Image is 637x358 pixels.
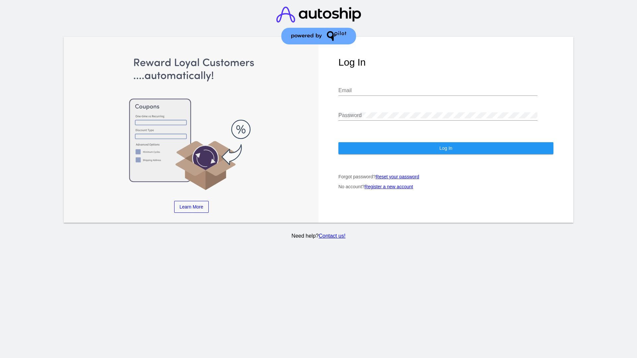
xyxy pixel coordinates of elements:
[365,184,413,189] a: Register a new account
[439,146,452,151] span: Log In
[318,233,345,239] a: Contact us!
[338,142,553,154] button: Log In
[338,184,553,189] p: No account?
[338,57,553,68] h1: Log In
[376,174,419,179] a: Reset your password
[179,204,203,209] span: Learn More
[174,201,209,213] a: Learn More
[338,88,537,93] input: Email
[84,57,299,191] img: Apply Coupons Automatically to Scheduled Orders with QPilot
[338,174,553,179] p: Forgot password?
[63,233,575,239] p: Need help?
